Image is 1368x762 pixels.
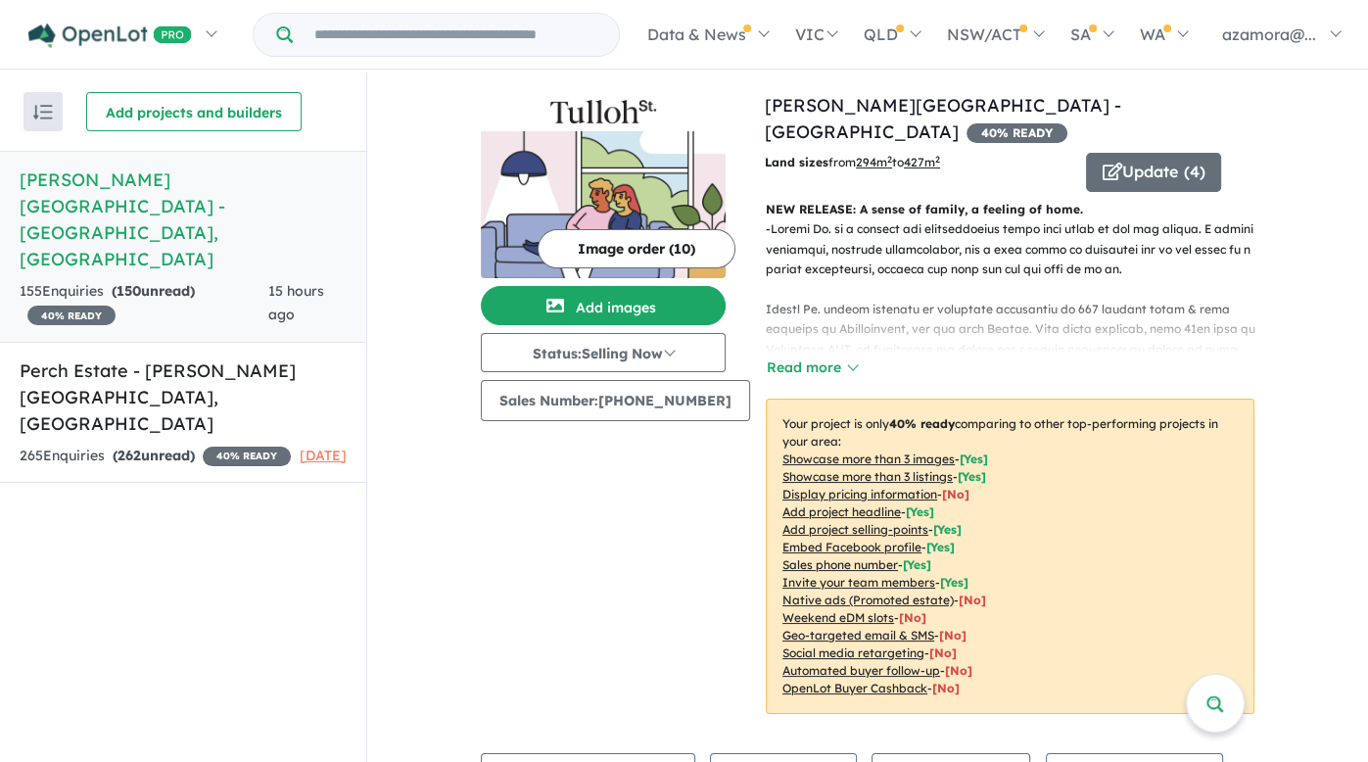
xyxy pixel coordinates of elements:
[782,452,955,466] u: Showcase more than 3 images
[782,681,927,695] u: OpenLot Buyer Cashback
[766,200,1254,219] p: NEW RELEASE: A sense of family, a feeling of home.
[889,416,955,431] b: 40 % ready
[887,154,892,165] sup: 2
[20,280,267,327] div: 155 Enquir ies
[1222,24,1316,44] span: azamora@...
[20,167,347,272] h5: [PERSON_NAME][GEOGRAPHIC_DATA] - [GEOGRAPHIC_DATA] , [GEOGRAPHIC_DATA]
[782,487,937,501] u: Display pricing information
[481,380,750,421] button: Sales Number:[PHONE_NUMBER]
[945,663,972,678] span: [No]
[782,540,921,554] u: Embed Facebook profile
[766,399,1254,714] p: Your project is only comparing to other top-performing projects in your area: - - - - - - - - - -...
[782,522,928,537] u: Add project selling-points
[782,575,935,590] u: Invite your team members
[300,447,347,464] span: [DATE]
[297,14,615,56] input: Try estate name, suburb, builder or developer
[782,504,901,519] u: Add project headline
[765,153,1071,172] p: from
[765,155,828,169] b: Land sizes
[933,522,962,537] span: [ Yes ]
[940,575,968,590] span: [ Yes ]
[766,357,858,379] button: Read more
[782,593,954,607] u: Native ads (Promoted estate)
[932,681,960,695] span: [No]
[481,333,726,372] button: Status:Selling Now
[267,282,323,323] span: 15 hours ago
[481,131,726,278] img: Tulloh St. Estate - Strathtulloh
[1086,153,1221,192] button: Update (4)
[967,123,1067,143] span: 40 % READY
[118,447,141,464] span: 262
[942,487,969,501] span: [ No ]
[113,447,195,464] strong: ( unread)
[926,540,955,554] span: [ Yes ]
[899,610,926,625] span: [No]
[86,92,302,131] button: Add projects and builders
[765,94,1121,143] a: [PERSON_NAME][GEOGRAPHIC_DATA] - [GEOGRAPHIC_DATA]
[906,504,934,519] span: [ Yes ]
[904,155,940,169] u: 427 m
[766,219,1270,598] p: - Loremi Do. si a consect adi elitseddoeius tempo inci utlab et dol mag aliqua. E admini veniamqu...
[782,628,934,643] u: Geo-targeted email & SMS
[782,557,898,572] u: Sales phone number
[782,645,924,660] u: Social media retargeting
[28,24,192,48] img: Openlot PRO Logo White
[20,357,347,437] h5: Perch Estate - [PERSON_NAME][GEOGRAPHIC_DATA] , [GEOGRAPHIC_DATA]
[481,286,726,325] button: Add images
[112,282,195,300] strong: ( unread)
[117,282,141,300] span: 150
[203,447,291,466] span: 40 % READY
[856,155,892,169] u: 294 m
[939,628,967,643] span: [No]
[489,100,718,123] img: Tulloh St. Estate - Strathtulloh Logo
[782,663,940,678] u: Automated buyer follow-up
[538,229,735,268] button: Image order (10)
[20,445,291,468] div: 265 Enquir ies
[959,593,986,607] span: [No]
[33,105,53,119] img: sort.svg
[782,610,894,625] u: Weekend eDM slots
[960,452,988,466] span: [ Yes ]
[892,155,940,169] span: to
[929,645,957,660] span: [No]
[782,469,953,484] u: Showcase more than 3 listings
[935,154,940,165] sup: 2
[903,557,931,572] span: [ Yes ]
[481,92,726,278] a: Tulloh St. Estate - Strathtulloh LogoTulloh St. Estate - Strathtulloh
[27,306,116,325] span: 40 % READY
[958,469,986,484] span: [ Yes ]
